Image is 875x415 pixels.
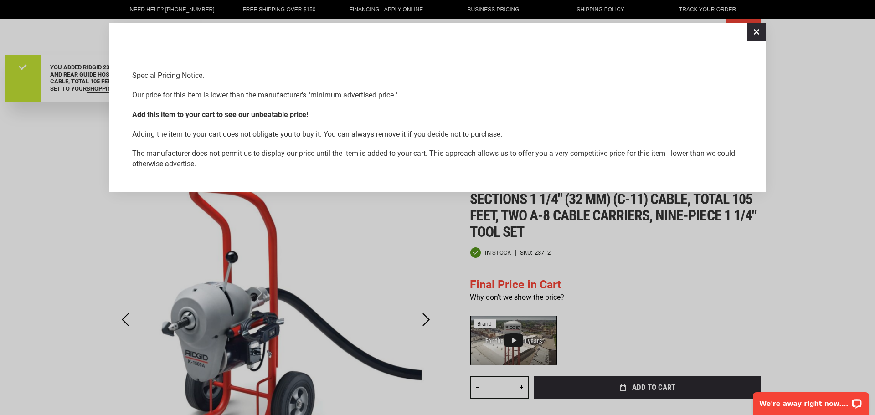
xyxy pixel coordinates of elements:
div: Adding the item to your cart does not obligate you to buy it. You can always remove it if you dec... [132,129,743,140]
div: Add this item to your cart to see our unbeatable price! [132,110,743,120]
div: Our price for this item is lower than the manufacturer's "minimum advertised price." [132,90,743,101]
div: Special Pricing Notice. [132,71,743,81]
iframe: LiveChat chat widget [747,386,875,415]
div: The manufacturer does not permit us to display our price until the item is added to your cart. Th... [132,149,743,169]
